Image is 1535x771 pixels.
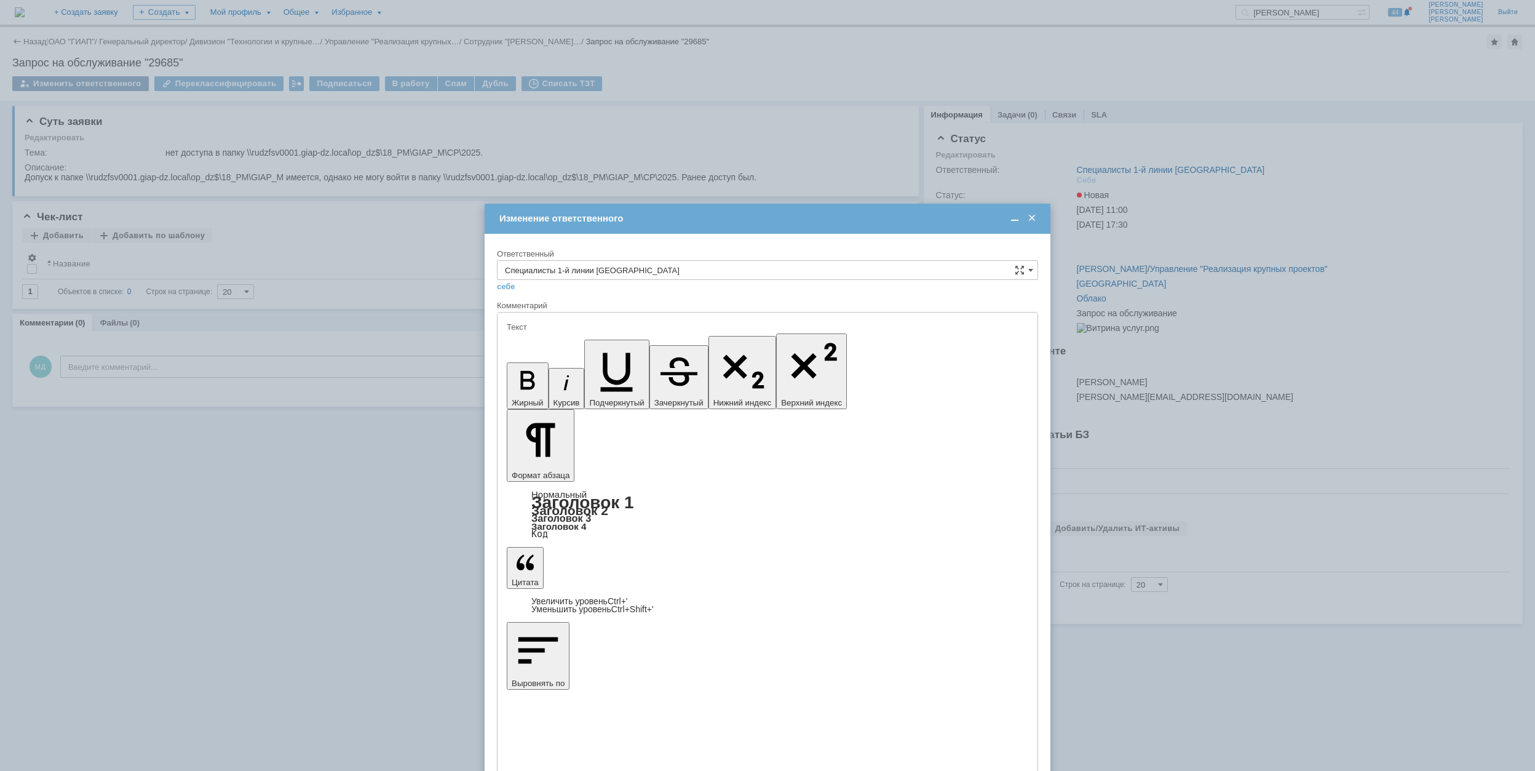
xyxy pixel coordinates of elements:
[499,213,1038,224] div: Изменение ответственного
[1015,265,1025,275] span: Сложная форма
[497,300,1038,312] div: Комментарий
[781,398,842,407] span: Верхний индекс
[589,398,644,407] span: Подчеркнутый
[507,490,1028,538] div: Формат абзаца
[584,340,649,409] button: Подчеркнутый
[708,336,777,409] button: Нижний индекс
[611,604,654,614] span: Ctrl+Shift+'
[512,578,539,587] span: Цитата
[507,409,574,482] button: Формат абзаца
[512,471,569,480] span: Формат абзаца
[649,345,708,409] button: Зачеркнутый
[507,362,549,409] button: Жирный
[654,398,704,407] span: Зачеркнутый
[507,547,544,589] button: Цитата
[507,622,569,690] button: Выровнять по
[531,503,608,517] a: Заголовок 2
[497,282,515,292] a: себе
[507,323,1026,331] div: Текст
[531,489,587,500] a: Нормальный
[531,493,634,512] a: Заголовок 1
[776,334,847,409] button: Верхний индекс
[497,250,1036,258] div: Ответственный
[531,513,591,524] a: Заголовок 3
[531,529,548,540] a: Код
[531,596,628,606] a: Increase
[608,596,628,606] span: Ctrl+'
[1026,213,1038,224] span: Закрыть
[512,398,544,407] span: Жирный
[549,368,585,409] button: Курсив
[507,597,1028,613] div: Цитата
[1009,213,1021,224] span: Свернуть (Ctrl + M)
[531,604,654,614] a: Decrease
[713,398,772,407] span: Нижний индекс
[512,679,565,688] span: Выровнять по
[553,398,580,407] span: Курсив
[531,521,586,532] a: Заголовок 4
